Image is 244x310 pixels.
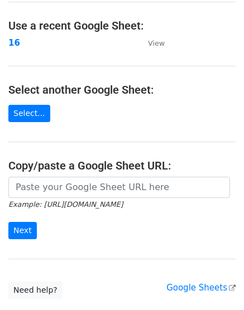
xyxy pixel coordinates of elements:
h4: Use a recent Google Sheet: [8,19,236,32]
a: Google Sheets [166,283,236,293]
a: View [137,38,165,48]
iframe: Chat Widget [188,256,244,310]
small: View [148,39,165,47]
input: Paste your Google Sheet URL here [8,177,230,198]
h4: Copy/paste a Google Sheet URL: [8,159,236,172]
a: 16 [8,38,20,48]
a: Need help? [8,282,63,299]
a: Select... [8,105,50,122]
h4: Select another Google Sheet: [8,83,236,96]
input: Next [8,222,37,239]
small: Example: [URL][DOMAIN_NAME] [8,200,123,209]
